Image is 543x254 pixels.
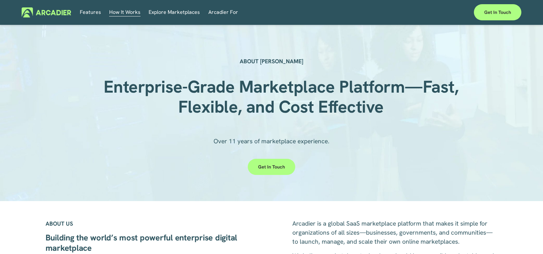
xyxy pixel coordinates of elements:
[208,7,238,17] a: folder dropdown
[248,159,295,175] a: Get in touch
[104,76,463,118] strong: Enterprise-Grade Marketplace Platform—Fast, Flexible, and Cost Effective
[240,57,303,65] strong: ABOUT [PERSON_NAME]
[46,232,239,253] strong: Building the world’s most powerful enterprise digital marketplace
[208,8,238,17] span: Arcadier For
[214,137,329,145] span: Over 11 years of marketplace experience.
[46,220,73,227] strong: ABOUT US
[149,7,200,17] a: Explore Marketplaces
[109,8,141,17] span: How It Works
[292,219,493,246] span: Arcadier is a global SaaS marketplace platform that makes it simple for organizations of all size...
[22,7,71,17] img: Arcadier
[474,4,521,20] a: Get in touch
[109,7,141,17] a: folder dropdown
[80,7,101,17] a: Features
